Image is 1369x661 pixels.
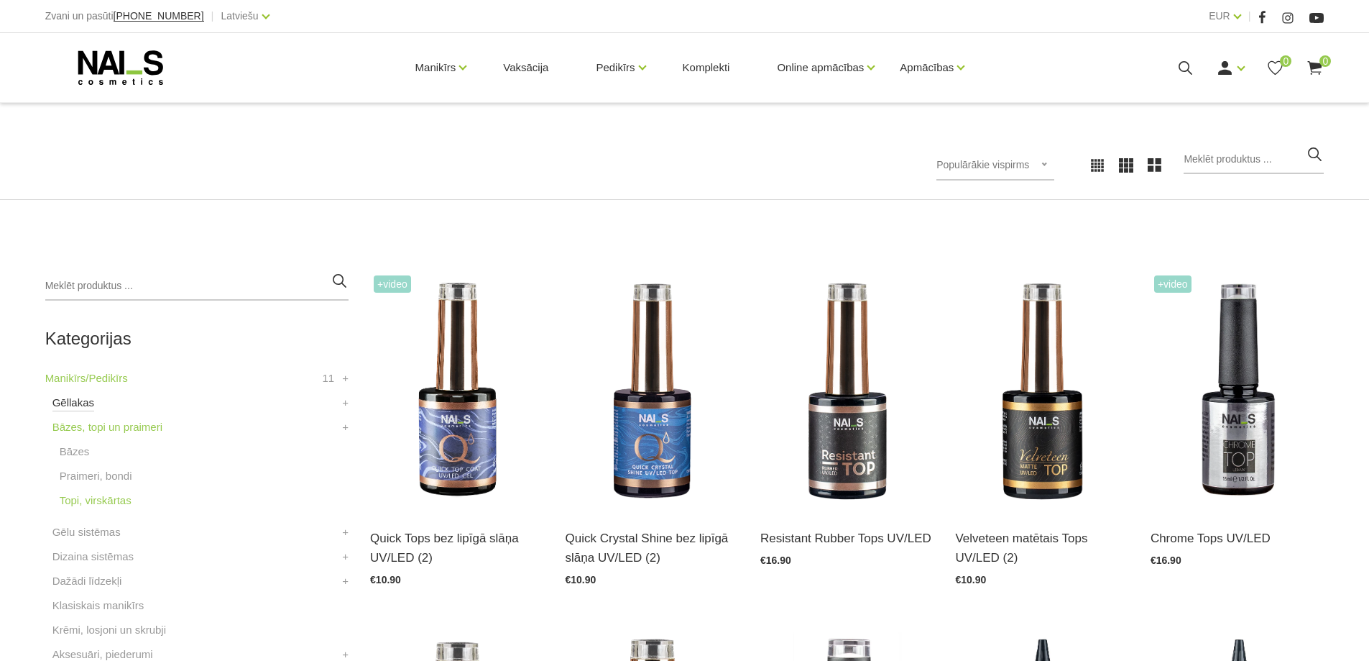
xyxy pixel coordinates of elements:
span: €10.90 [370,574,401,585]
a: + [342,548,349,565]
h2: Kategorijas [45,329,349,348]
img: Matētais tops bez lipīgā slāņa:•rada īpaši samtainu sajūtu•nemaina gēllakas/gēla toni•sader gan a... [955,272,1128,511]
a: 0 [1266,59,1284,77]
a: Quick Tops bez lipīgā slāņa UV/LED (2) [370,529,543,567]
a: Praimeri, bondi [60,468,132,485]
a: Latviešu [221,7,259,24]
a: Manikīrs [415,39,456,96]
span: 0 [1280,55,1291,67]
input: Meklēt produktus ... [45,272,349,301]
span: €10.90 [955,574,986,585]
a: Manikīrs/Pedikīrs [45,370,128,387]
a: Vaksācija [492,33,560,102]
span: +Video [1154,275,1191,293]
a: Velveteen matētais Tops UV/LED (2) [955,529,1128,567]
a: [PHONE_NUMBER] [114,11,204,22]
span: +Video [374,275,411,293]
a: Quick Crystal Shine bez lipīgā slāņa UV/LED (2) [566,529,739,567]
a: Krēmi, losjoni un skrubji [52,621,166,639]
a: Pedikīrs [596,39,635,96]
a: Chrome Tops UV/LED [1151,529,1324,548]
input: Meklēt produktus ... [1184,145,1324,174]
img: Virsējais pārklājums bez lipīgā slāņa un UV zilā pārklājuma. Nodrošina izcilu spīdumu manikīram l... [566,272,739,511]
a: Topi, virskārtas [60,492,132,509]
a: EUR [1209,7,1230,24]
a: Online apmācības [777,39,864,96]
img: Virsējais pārklājums bez lipīgā slāņa.Nodrošina izcilu spīdumu un ilgnoturību. Neatstāj nenoklāta... [1151,272,1324,511]
a: 0 [1306,59,1324,77]
span: Populārākie vispirms [936,159,1029,170]
img: Kaučuka formulas virsējais pārklājums bez lipīgā slāņa. Īpaši spīdīgs, izturīgs pret skrāpējumiem... [760,272,934,511]
a: Klasiskais manikīrs [52,597,144,614]
a: Bāzes [60,443,90,460]
a: Dizaina sistēmas [52,548,134,565]
span: €16.90 [1151,555,1181,566]
a: Resistant Rubber Tops UV/LED [760,529,934,548]
img: Virsējais pārklājums bez lipīgā slāņa.Nodrošina izcilu spīdumu manikīram līdz pat nākamajai profi... [370,272,543,511]
a: + [342,394,349,411]
a: Apmācības [900,39,954,96]
span: €10.90 [566,574,596,585]
a: + [342,370,349,387]
span: | [1248,7,1251,25]
a: Gēlu sistēmas [52,524,121,541]
a: Bāzes, topi un praimeri [52,419,162,436]
span: 11 [322,370,334,387]
span: 0 [1319,55,1331,67]
a: + [342,524,349,541]
span: [PHONE_NUMBER] [114,10,204,22]
a: Gēllakas [52,394,94,411]
a: Dažādi līdzekļi [52,573,122,590]
span: €16.90 [760,555,791,566]
span: | [211,7,214,25]
a: + [342,573,349,590]
div: Zvani un pasūti [45,7,204,25]
a: Komplekti [671,33,742,102]
a: + [342,419,349,436]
